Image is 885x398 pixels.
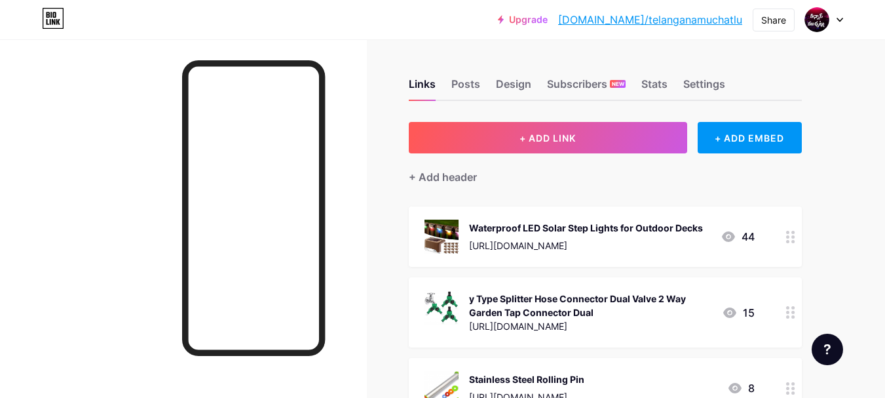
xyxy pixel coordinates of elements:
div: Posts [451,76,480,100]
div: + ADD EMBED [698,122,802,153]
span: + ADD LINK [519,132,576,144]
div: Stats [641,76,668,100]
a: [DOMAIN_NAME]/telanganamuchatlu [558,12,742,28]
img: y Type Splitter Hose Connector Dual Valve 2 Way Garden Tap Connector Dual [424,290,459,325]
span: NEW [612,80,624,88]
div: Settings [683,76,725,100]
div: 15 [722,305,755,321]
div: Share [761,13,786,27]
button: + ADD LINK [409,122,687,153]
div: 44 [721,229,755,245]
div: [URL][DOMAIN_NAME] [469,319,711,333]
div: y Type Splitter Hose Connector Dual Valve 2 Way Garden Tap Connector Dual [469,292,711,319]
a: Upgrade [498,14,548,25]
div: + Add header [409,169,477,185]
div: [URL][DOMAIN_NAME] [469,239,703,252]
div: Stainless Steel Rolling Pin [469,372,584,386]
div: Waterproof LED Solar Step Lights for Outdoor Decks [469,221,703,235]
div: Links [409,76,436,100]
img: telanganamuchatlu [804,7,829,32]
div: Design [496,76,531,100]
div: 8 [727,380,755,396]
div: Subscribers [547,76,626,100]
img: Waterproof LED Solar Step Lights for Outdoor Decks [424,220,459,254]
